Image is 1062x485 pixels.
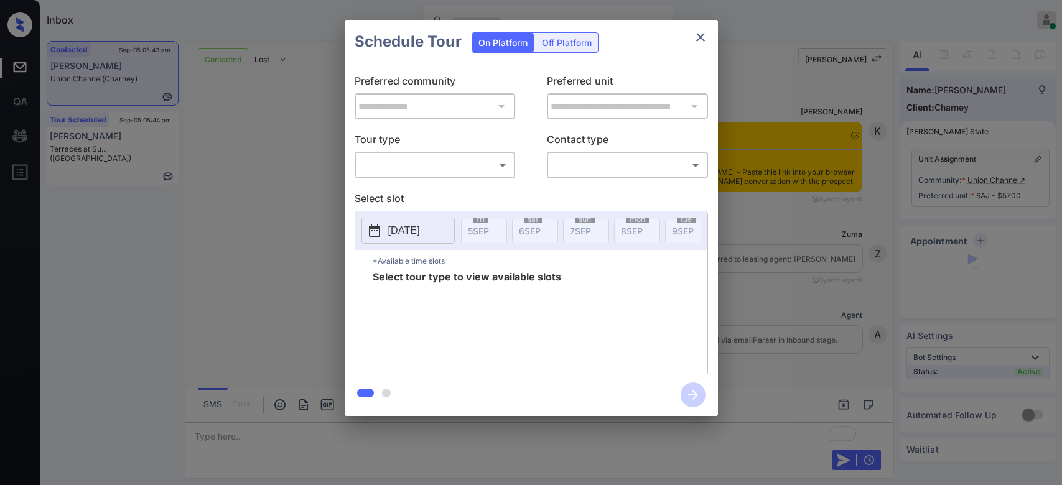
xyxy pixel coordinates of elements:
h2: Schedule Tour [345,20,472,63]
p: Preferred unit [547,73,708,93]
p: [DATE] [388,223,420,238]
p: *Available time slots [373,250,707,272]
p: Preferred community [355,73,516,93]
p: Tour type [355,132,516,152]
span: Select tour type to view available slots [373,272,561,371]
p: Contact type [547,132,708,152]
div: On Platform [472,33,534,52]
button: close [688,25,713,50]
p: Select slot [355,191,708,211]
button: [DATE] [361,218,455,244]
div: Off Platform [536,33,598,52]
